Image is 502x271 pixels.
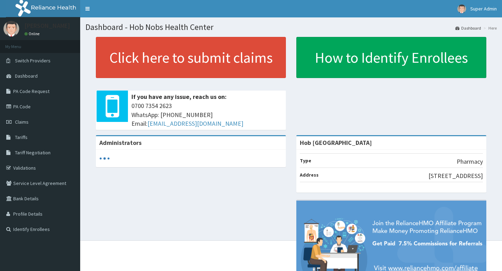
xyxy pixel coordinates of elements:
span: Switch Providers [15,57,51,64]
span: 0700 7354 2623 WhatsApp: [PHONE_NUMBER] Email: [131,101,282,128]
a: Online [24,31,41,36]
b: Type [300,157,311,164]
img: User Image [457,5,466,13]
a: Dashboard [455,25,481,31]
a: Click here to submit claims [96,37,286,78]
p: [PERSON_NAME] [24,23,70,29]
b: Administrators [99,139,142,147]
span: Dashboard [15,73,38,79]
span: Super Admin [470,6,497,12]
a: [EMAIL_ADDRESS][DOMAIN_NAME] [147,119,243,127]
span: Claims [15,119,29,125]
svg: audio-loading [99,153,110,164]
h1: Dashboard - Hob Nobs Health Center [85,23,497,32]
span: Tariffs [15,134,28,140]
p: Pharmacy [457,157,483,166]
span: Tariff Negotiation [15,149,51,156]
strong: Hob [GEOGRAPHIC_DATA] [300,139,372,147]
img: User Image [3,21,19,37]
a: How to Identify Enrollees [296,37,486,78]
li: Here [482,25,497,31]
p: [STREET_ADDRESS] [428,171,483,180]
b: If you have any issue, reach us on: [131,93,227,101]
b: Address [300,172,319,178]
